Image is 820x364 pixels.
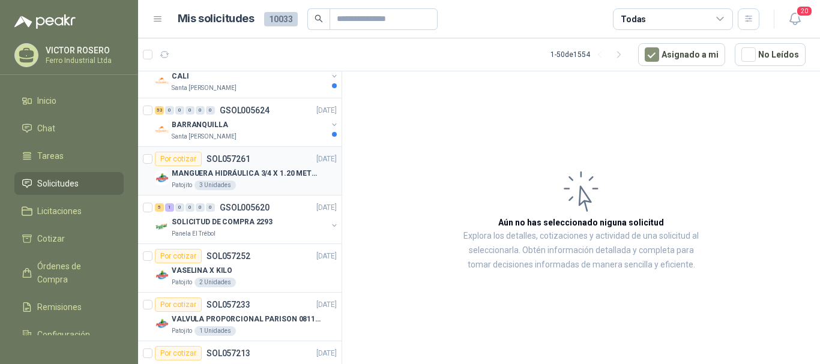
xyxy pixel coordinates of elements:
[14,296,124,318] a: Remisiones
[172,229,216,239] p: Panela El Trébol
[14,323,124,346] a: Configuración
[784,8,806,30] button: 20
[172,278,192,287] p: Patojito
[185,106,194,115] div: 0
[264,12,298,26] span: 10033
[207,349,250,357] p: SOL057213
[172,83,237,93] p: Santa [PERSON_NAME]
[172,132,237,142] p: Santa [PERSON_NAME]
[207,300,250,309] p: SOL057233
[207,252,250,260] p: SOL057252
[14,200,124,222] a: Licitaciones
[138,293,342,341] a: Por cotizarSOL057233[DATE] Company LogoVALVULA PROPORCIONAL PARISON 0811404612 / 4WRPEH6C4 REXROT...
[172,71,189,82] p: CALI
[37,149,64,163] span: Tareas
[14,227,124,250] a: Cotizar
[37,328,90,341] span: Configuración
[220,106,270,115] p: GSOL005624
[155,55,339,93] a: 11 0 0 0 0 0 GSOL005625[DATE] Company LogoCALISanta [PERSON_NAME]
[196,203,205,212] div: 0
[138,147,342,195] a: Por cotizarSOL057261[DATE] Company LogoMANGUERA HIDRÁULICA 3/4 X 1.20 METROS DE LONGITUD HR-HR-AC...
[37,232,65,245] span: Cotizar
[14,14,76,29] img: Logo peakr
[194,278,236,287] div: 2 Unidades
[46,57,121,64] p: Ferro Industrial Ltda
[735,43,806,66] button: No Leídos
[621,13,646,26] div: Todas
[462,229,700,272] p: Explora los detalles, cotizaciones y actividad de una solicitud al seleccionarla. Obtén informaci...
[165,106,174,115] div: 0
[37,122,55,135] span: Chat
[220,203,270,212] p: GSOL005620
[550,45,629,64] div: 1 - 50 de 1554
[498,216,664,229] h3: Aún no has seleccionado niguna solicitud
[165,203,174,212] div: 1
[316,105,337,116] p: [DATE]
[172,326,192,336] p: Patojito
[14,89,124,112] a: Inicio
[14,145,124,167] a: Tareas
[155,122,169,137] img: Company Logo
[155,346,202,360] div: Por cotizar
[172,216,273,228] p: SOLICITUD DE COMPRA 2293
[155,317,169,331] img: Company Logo
[37,94,56,107] span: Inicio
[14,172,124,195] a: Solicitudes
[316,348,337,359] p: [DATE]
[46,46,121,55] p: VICTOR ROSERO
[172,119,228,131] p: BARRANQUILLA
[155,152,202,166] div: Por cotizar
[316,299,337,311] p: [DATE]
[315,14,323,23] span: search
[155,200,339,239] a: 5 1 0 0 0 0 GSOL005620[DATE] Company LogoSOLICITUD DE COMPRA 2293Panela El Trébol
[196,106,205,115] div: 0
[194,326,236,336] div: 1 Unidades
[155,219,169,234] img: Company Logo
[155,106,164,115] div: 53
[185,203,194,212] div: 0
[155,297,202,312] div: Por cotizar
[155,103,339,142] a: 53 0 0 0 0 0 GSOL005624[DATE] Company LogoBARRANQUILLASanta [PERSON_NAME]
[178,10,255,28] h1: Mis solicitudes
[155,203,164,212] div: 5
[316,202,337,213] p: [DATE]
[638,43,725,66] button: Asignado a mi
[37,177,79,190] span: Solicitudes
[37,204,82,218] span: Licitaciones
[207,155,250,163] p: SOL057261
[172,181,192,190] p: Patojito
[37,300,82,314] span: Remisiones
[172,314,321,325] p: VALVULA PROPORCIONAL PARISON 0811404612 / 4WRPEH6C4 REXROTH
[194,181,236,190] div: 3 Unidades
[14,117,124,140] a: Chat
[155,268,169,282] img: Company Logo
[175,203,184,212] div: 0
[155,74,169,88] img: Company Logo
[175,106,184,115] div: 0
[316,251,337,262] p: [DATE]
[796,5,813,17] span: 20
[172,168,321,179] p: MANGUERA HIDRÁULICA 3/4 X 1.20 METROS DE LONGITUD HR-HR-ACOPLADA
[206,203,215,212] div: 0
[155,249,202,263] div: Por cotizar
[316,154,337,165] p: [DATE]
[206,106,215,115] div: 0
[37,260,112,286] span: Órdenes de Compra
[14,255,124,291] a: Órdenes de Compra
[138,244,342,293] a: Por cotizarSOL057252[DATE] Company LogoVASELINA X KILOPatojito2 Unidades
[172,265,232,276] p: VASELINA X KILO
[155,171,169,185] img: Company Logo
